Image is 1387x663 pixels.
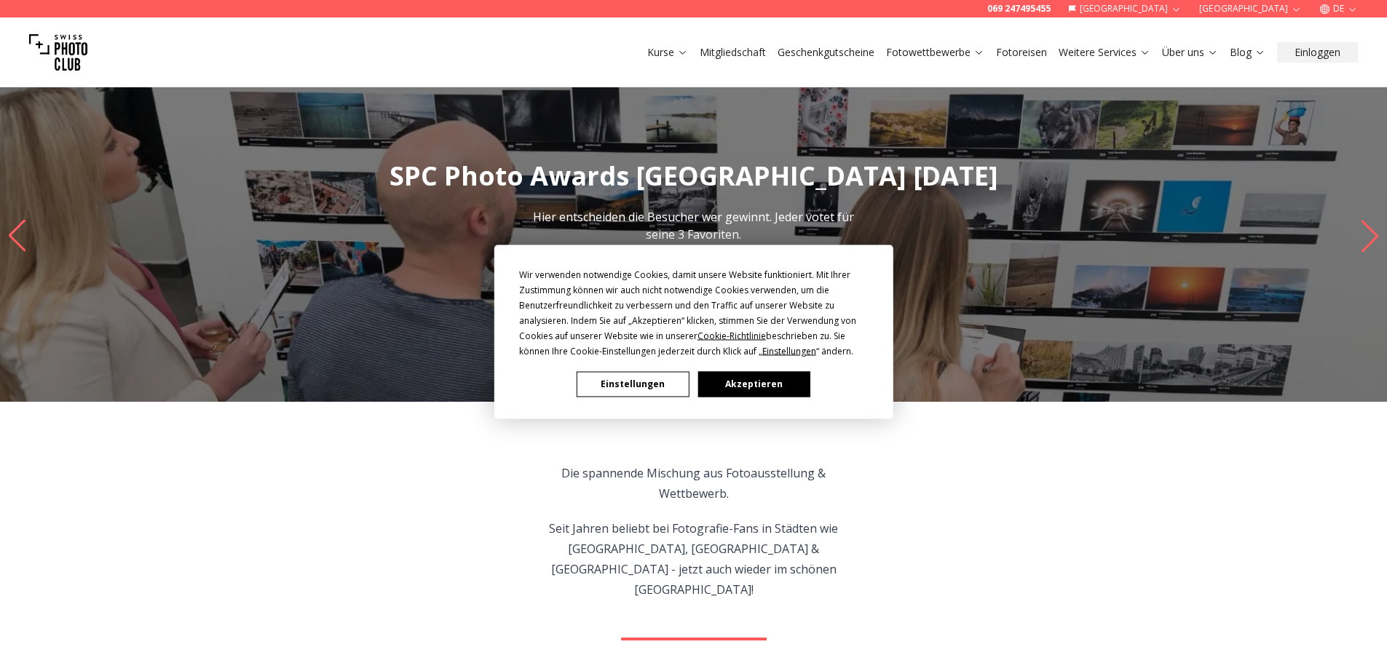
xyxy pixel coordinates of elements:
button: Akzeptieren [698,371,810,397]
span: Cookie-Richtlinie [698,329,766,341]
div: Wir verwenden notwendige Cookies, damit unsere Website funktioniert. Mit Ihrer Zustimmung können ... [519,266,869,358]
button: Einstellungen [577,371,689,397]
span: Einstellungen [762,344,816,357]
div: Cookie Consent Prompt [494,245,893,418]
